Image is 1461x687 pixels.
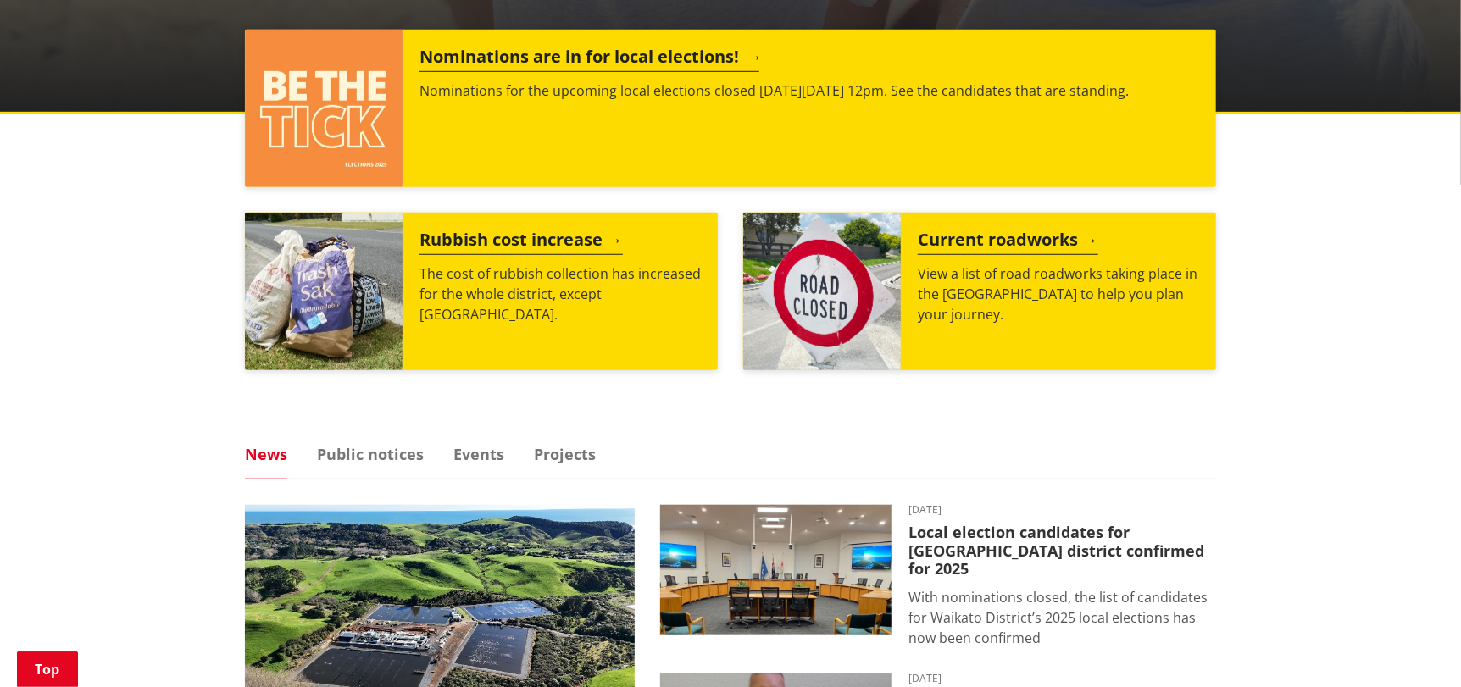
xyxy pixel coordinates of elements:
a: Projects [534,446,596,462]
img: Chambers [660,505,892,635]
a: News [245,446,287,462]
h2: Nominations are in for local elections! [419,47,759,72]
time: [DATE] [908,505,1216,515]
p: Nominations for the upcoming local elections closed [DATE][DATE] 12pm. See the candidates that ar... [419,80,1199,101]
h3: Local election candidates for [GEOGRAPHIC_DATA] district confirmed for 2025 [908,524,1216,579]
a: Top [17,651,78,687]
a: Current roadworks View a list of road roadworks taking place in the [GEOGRAPHIC_DATA] to help you... [743,213,1216,370]
a: Public notices [317,446,424,462]
a: [DATE] Local election candidates for [GEOGRAPHIC_DATA] district confirmed for 2025 With nominatio... [660,505,1216,648]
img: ELECTIONS 2025 (15) [245,30,403,187]
img: Road closed sign [743,213,901,370]
p: With nominations closed, the list of candidates for Waikato District’s 2025 local elections has n... [908,587,1216,648]
a: Nominations are in for local elections! Nominations for the upcoming local elections closed [DATE... [245,30,1216,187]
iframe: Messenger Launcher [1383,616,1444,677]
a: Events [453,446,504,462]
p: The cost of rubbish collection has increased for the whole district, except [GEOGRAPHIC_DATA]. [419,263,701,324]
img: Rubbish bags with sticker [245,213,403,370]
time: [DATE] [908,673,1216,684]
h2: Rubbish cost increase [419,230,623,255]
h2: Current roadworks [918,230,1098,255]
p: View a list of road roadworks taking place in the [GEOGRAPHIC_DATA] to help you plan your journey. [918,263,1199,324]
a: Rubbish bags with sticker Rubbish cost increase The cost of rubbish collection has increased for ... [245,213,718,370]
